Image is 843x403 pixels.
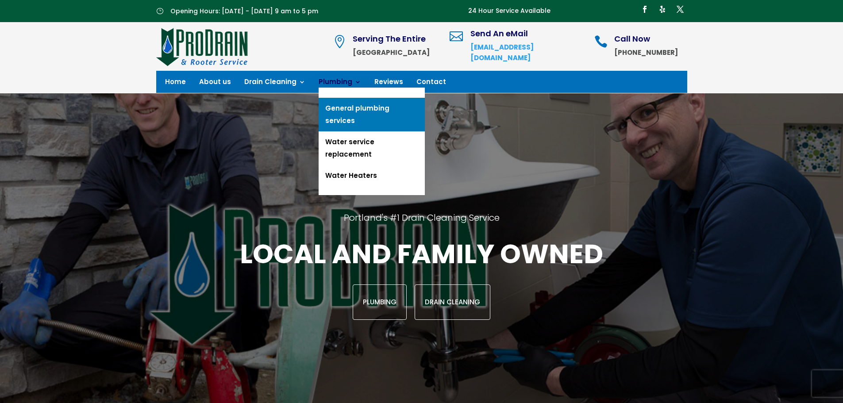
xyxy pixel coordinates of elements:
[614,48,678,57] strong: [PHONE_NUMBER]
[638,2,652,16] a: Follow on Facebook
[319,98,425,131] a: General plumbing services
[470,42,534,62] a: [EMAIL_ADDRESS][DOMAIN_NAME]
[353,48,430,57] strong: [GEOGRAPHIC_DATA]
[416,79,446,88] a: Contact
[468,6,550,16] p: 24 Hour Service Available
[199,79,231,88] a: About us
[614,33,650,44] span: Call Now
[165,79,186,88] a: Home
[374,79,403,88] a: Reviews
[655,2,670,16] a: Follow on Yelp
[156,8,163,14] span: }
[319,165,425,186] a: Water Heaters
[353,33,426,44] span: Serving The Entire
[594,35,608,48] span: 
[470,28,528,39] span: Send An eMail
[244,79,305,88] a: Drain Cleaning
[110,212,733,237] h2: Portland's #1 Drain Cleaning Service
[333,35,346,48] span: 
[319,79,361,88] a: Plumbing
[450,30,463,43] span: 
[110,237,733,320] div: Local and family owned
[319,131,425,165] a: Water service replacement
[156,27,249,66] img: site-logo-100h
[353,284,407,320] a: Plumbing
[673,2,687,16] a: Follow on X
[170,7,318,15] span: Opening Hours: [DATE] - [DATE] 9 am to 5 pm
[415,284,490,320] a: Drain Cleaning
